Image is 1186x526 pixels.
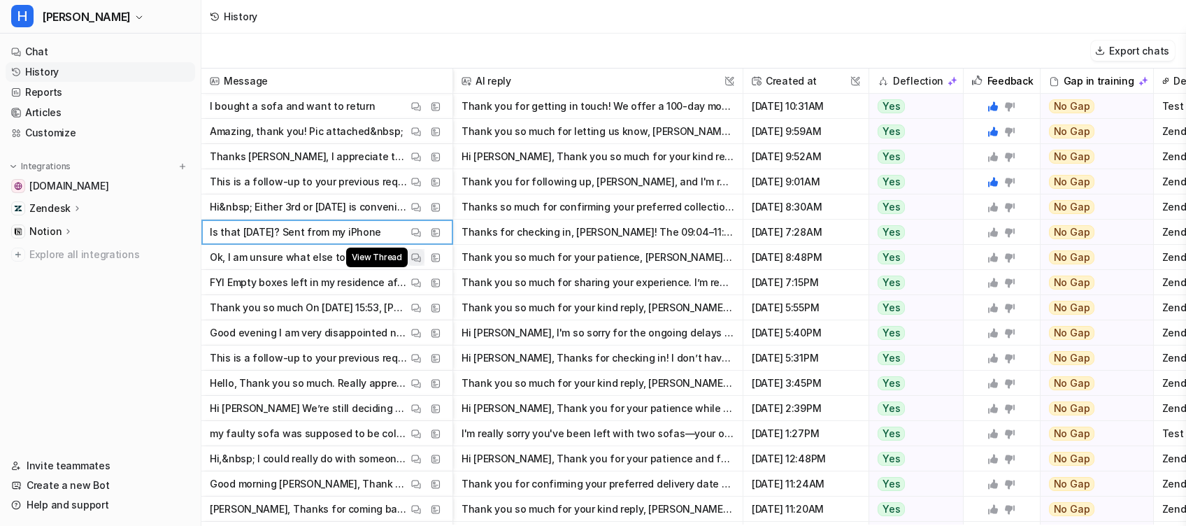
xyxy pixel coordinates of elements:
button: No Gap [1041,446,1143,471]
span: [DATE] 5:40PM [749,320,863,346]
span: No Gap [1049,276,1095,290]
button: Yes [869,497,955,522]
button: Thank you so much for your kind reply, [PERSON_NAME]—I'm really glad the gesture was appreciated!... [462,295,734,320]
p: Is that [DATE]? Sent from my iPhone [210,220,381,245]
button: Integrations [6,159,75,173]
img: Zendesk [14,204,22,213]
span: Yes [878,376,905,390]
img: swyfthome.com [14,182,22,190]
img: explore all integrations [11,248,25,262]
button: Hi [PERSON_NAME], Thank you so much for your kind reply—I'm really glad I could help, and I appre... [462,144,734,169]
button: Yes [869,270,955,295]
img: expand menu [8,162,18,171]
p: Ok, I am unsure what else to do other than wait?&nbsp; It’s really quite a delay now.&nbsp; Thank... [210,245,408,270]
button: Yes [869,144,955,169]
button: Yes [869,446,955,471]
p: I bought a sofa and want to return [210,94,375,119]
button: No Gap [1041,497,1143,522]
span: Yes [878,477,905,491]
span: No Gap [1049,301,1095,315]
span: Yes [878,276,905,290]
button: No Gap [1041,396,1143,421]
span: No Gap [1049,175,1095,189]
span: [DATE] 5:55PM [749,295,863,320]
span: [PERSON_NAME] [42,7,131,27]
span: [DOMAIN_NAME] [29,179,108,193]
button: Yes [869,346,955,371]
button: No Gap [1041,320,1143,346]
img: Notion [14,227,22,236]
p: Integrations [21,161,71,172]
span: Yes [878,99,905,113]
button: Yes [869,396,955,421]
button: Thank you for getting in touch! We offer a 100-day money-back guarantee, so you’re welcome to ret... [462,94,734,119]
span: Yes [878,200,905,214]
span: [DATE] 7:28AM [749,220,863,245]
button: Thanks so much for confirming your preferred collection dates, Steph. I've arranged for the extra... [462,194,734,220]
span: No Gap [1049,376,1095,390]
a: Explore all integrations [6,245,195,264]
p: Notion [29,225,62,239]
span: [DATE] 9:59AM [749,119,863,144]
button: Hi [PERSON_NAME], Thank you for your patience while we look into this. I absolutely understand yo... [462,396,734,421]
a: Customize [6,123,195,143]
span: No Gap [1049,99,1095,113]
span: Yes [878,225,905,239]
p: Amazing, thank you! Pic attached&nbsp; [210,119,403,144]
p: Hi&nbsp; Either 3rd or [DATE] is convenient for the collection. Nothing needs to be delivered.&nb... [210,194,408,220]
button: Yes [869,471,955,497]
span: Yes [878,427,905,441]
button: Yes [869,220,955,245]
span: No Gap [1049,326,1095,340]
h2: Deflection [893,69,943,94]
span: [DATE] 8:48PM [749,245,863,270]
span: Yes [878,502,905,516]
button: Yes [869,371,955,396]
span: [DATE] 9:01AM [749,169,863,194]
p: Hello, Thank you so much. Really appreciate your good gesture. I will not be able to do it [DATE]... [210,371,408,396]
span: [DATE] 11:24AM [749,471,863,497]
img: menu_add.svg [178,162,187,171]
button: No Gap [1041,220,1143,245]
span: Yes [878,326,905,340]
span: H [11,5,34,27]
button: Hi [PERSON_NAME], I'm so sorry for the ongoing delays and lack of communication—especially after ... [462,320,734,346]
button: Thank you so much for your patience, [PERSON_NAME]. I completely understand how frustrating this ... [462,245,734,270]
span: Yes [878,351,905,365]
span: [DATE] 9:52AM [749,144,863,169]
div: Gap in training [1046,69,1148,94]
span: Yes [878,401,905,415]
button: Hi [PERSON_NAME], Thank you for your patience and for letting us know about the urgency—I'm reall... [462,446,734,471]
a: Invite teammates [6,456,195,476]
span: No Gap [1049,125,1095,138]
button: Yes [869,169,955,194]
span: [DATE] 5:31PM [749,346,863,371]
button: No Gap [1041,421,1143,446]
a: Reports [6,83,195,102]
span: [DATE] 7:15PM [749,270,863,295]
button: No Gap [1041,371,1143,396]
span: [DATE] 3:45PM [749,371,863,396]
button: I'm really sorry you've been left with two sofas—your original faulty one should have been collec... [462,421,734,446]
button: Yes [869,194,955,220]
a: Help and support [6,495,195,515]
span: Yes [878,452,905,466]
span: Yes [878,175,905,189]
span: [DATE] 11:20AM [749,497,863,522]
button: Thank you so much for sharing your experience. I’m really sorry the delivery team left packaging ... [462,270,734,295]
p: FYI Empty boxes left in my residence after delivery. I had to dispose of them myself. They were s... [210,270,408,295]
span: AI reply [459,69,737,94]
span: View Thread [346,248,408,267]
span: Yes [878,301,905,315]
button: No Gap [1041,169,1143,194]
button: Export chats [1091,41,1175,61]
p: Good morning [PERSON_NAME], Thank you for your email. Please, I would like the delivery for [DATE... [210,471,408,497]
a: Create a new Bot [6,476,195,495]
button: Hi [PERSON_NAME], Thanks for checking in! I don’t have a specific tracking update to share just y... [462,346,734,371]
a: swyfthome.com[DOMAIN_NAME] [6,176,195,196]
button: Thank you for following up, [PERSON_NAME], and I'm really sorry for the delay with your delivery ... [462,169,734,194]
button: Yes [869,421,955,446]
span: No Gap [1049,200,1095,214]
button: No Gap [1041,471,1143,497]
button: Yes [869,295,955,320]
